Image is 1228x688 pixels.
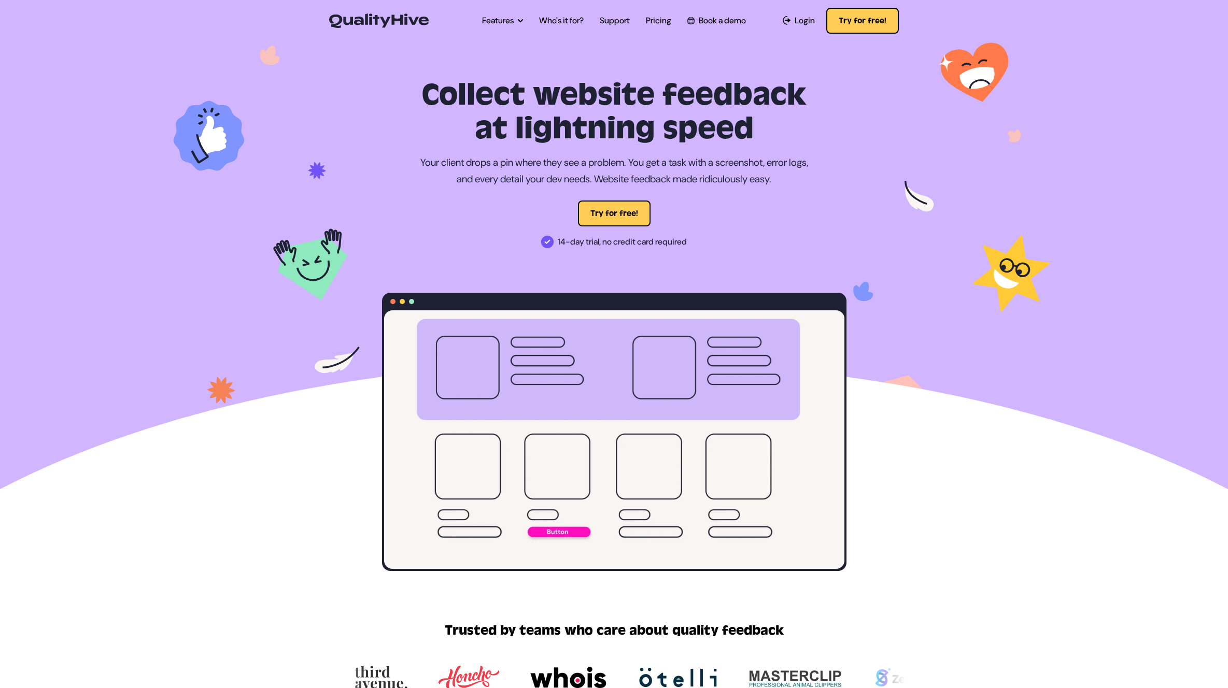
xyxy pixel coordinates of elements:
a: Features [482,15,523,27]
img: Task Tracking Tool for Designers [174,39,1055,525]
button: Try for free! [826,8,899,34]
h2: Trusted by teams who care about quality feedback [445,621,784,641]
img: Book a QualityHive Demo [687,17,694,24]
h1: Collect website feedback at lightning speed [382,79,846,146]
a: Book a demo [687,15,745,27]
button: Try for free! [578,200,651,226]
a: Login [783,15,815,27]
a: Pricing [646,15,671,27]
img: QualityHive - Bug Tracking Tool [329,13,429,28]
a: Who's it for? [539,15,584,27]
a: Support [600,15,630,27]
p: Your client drops a pin where they see a problem. You get a task with a screenshot, error logs, a... [420,154,809,188]
span: 14-day trial, no credit card required [558,234,687,250]
img: 14-day trial, no credit card required [541,236,554,248]
span: Login [795,15,815,27]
